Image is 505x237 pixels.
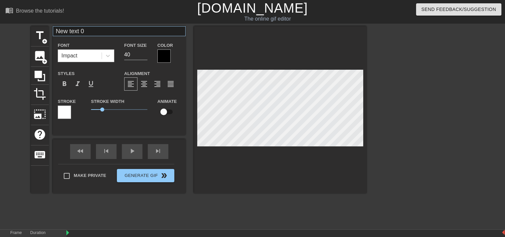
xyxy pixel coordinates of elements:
[140,80,148,88] span: format_align_center
[197,1,308,15] a: [DOMAIN_NAME]
[34,49,46,62] span: image
[154,147,162,155] span: skip_next
[34,128,46,141] span: help
[34,29,46,42] span: title
[102,147,110,155] span: skip_previous
[91,98,124,105] label: Stroke Width
[34,88,46,100] span: crop
[42,59,47,64] span: add_circle
[128,147,136,155] span: play_arrow
[61,52,77,60] div: Impact
[58,70,75,77] label: Styles
[58,42,69,49] label: Font
[421,5,496,14] span: Send Feedback/Suggestion
[30,231,45,235] label: Duration
[74,172,106,179] span: Make Private
[16,8,64,14] div: Browse the tutorials!
[502,230,505,235] img: bound-end.png
[157,98,177,105] label: Animate
[34,108,46,120] span: photo_size_select_large
[42,39,47,44] span: add_circle
[167,80,175,88] span: format_align_justify
[5,6,13,14] span: menu_book
[87,80,95,88] span: format_underline
[76,147,84,155] span: fast_rewind
[124,70,150,77] label: Alignment
[157,42,173,49] label: Color
[120,172,172,180] span: Generate Gif
[117,169,174,182] button: Generate Gif
[124,42,147,49] label: Font Size
[34,148,46,161] span: keyboard
[60,80,68,88] span: format_bold
[5,6,64,17] a: Browse the tutorials!
[58,98,76,105] label: Stroke
[127,80,135,88] span: format_align_left
[153,80,161,88] span: format_align_right
[74,80,82,88] span: format_italic
[416,3,501,16] button: Send Feedback/Suggestion
[160,172,168,180] span: double_arrow
[172,15,364,23] div: The online gif editor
